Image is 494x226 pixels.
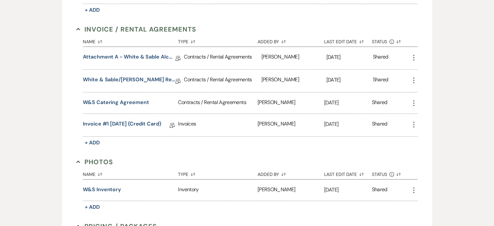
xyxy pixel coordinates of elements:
button: + Add [83,203,102,212]
span: Status [372,39,387,44]
p: [DATE] [326,53,373,61]
button: + Add [83,6,102,15]
div: [PERSON_NAME] [258,92,324,113]
div: Contracts / Rental Agreements [178,92,257,113]
button: + Add [83,138,102,147]
button: W&S Catering Agreement [83,99,149,106]
div: [PERSON_NAME] [258,179,324,201]
div: [PERSON_NAME] [261,70,326,92]
span: + Add [85,204,100,210]
button: Name [83,167,178,179]
div: Inventory [178,179,257,201]
a: Attachment A - White & Sable Alcohol Agreement [83,53,175,63]
span: Status [372,172,387,177]
div: Contracts / Rental Agreements [184,70,261,92]
button: Invoice / Rental Agreements [76,24,196,34]
div: Shared [372,120,387,130]
button: W&S Inventory [83,186,121,193]
button: Type [178,167,257,179]
button: Name [83,34,178,47]
div: Shared [372,99,387,107]
a: White & Sable/[PERSON_NAME] Rental Agreement - [DATE] [83,76,175,86]
p: [DATE] [326,76,373,84]
div: [PERSON_NAME] [258,114,324,136]
p: [DATE] [324,120,372,128]
button: Added By [258,167,324,179]
button: Last Edit Date [324,167,372,179]
button: Status [372,34,410,47]
button: Last Edit Date [324,34,372,47]
p: [DATE] [324,99,372,107]
button: Photos [76,157,113,167]
div: [PERSON_NAME] [261,47,326,69]
a: Invoice #1 [DATE] (credit card) [83,120,161,130]
div: Shared [373,76,388,86]
div: Invoices [178,114,257,136]
span: + Add [85,139,100,146]
div: Shared [373,53,388,63]
button: Type [178,34,257,47]
span: + Add [85,7,100,13]
button: Status [372,167,410,179]
div: Contracts / Rental Agreements [184,47,261,69]
button: Added By [258,34,324,47]
p: [DATE] [324,186,372,194]
div: Shared [372,186,387,194]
